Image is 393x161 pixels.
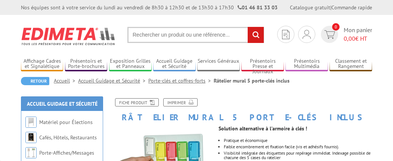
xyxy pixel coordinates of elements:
[25,147,37,158] img: Porte-Affiches/Messages de sol
[224,145,372,149] li: Faible encombrement et fixation facile (vis et adhésifs fournis).
[290,4,330,11] a: Catalogue gratuit
[329,58,372,70] a: Classement et Rangement
[224,138,372,143] li: Pratique et économique
[324,30,335,39] img: devis rapide
[344,26,372,43] span: Mon panier
[115,98,159,106] a: Fiche produit
[39,134,97,141] a: Cafés, Hôtels, Restaurants
[153,58,195,70] a: Accueil Guidage et Sécurité
[21,77,49,85] a: Retour
[25,132,37,143] img: Cafés, Hôtels, Restaurants
[303,30,311,39] img: devis rapide
[282,30,290,39] img: devis rapide
[78,77,148,84] a: Accueil Guidage et Sécurité
[285,58,328,70] a: Présentoirs Multimédia
[109,58,151,70] a: Exposition Grilles et Panneaux
[224,151,372,160] li: Visibilité intégrale des étiquettes pour repérage immédiat. Indexage possible de chacune des 5 ca...
[319,26,372,43] a: devis rapide 0 Mon panier 0,00€ HT
[197,58,239,70] a: Services Généraux
[21,58,63,70] a: Affichage Cadres et Signalétique
[248,27,264,43] input: rechercher
[214,77,290,84] li: Râtelier mural 5 porte-clés inclus
[27,100,98,107] a: Accueil Guidage et Sécurité
[344,34,372,43] span: € HT
[127,27,264,43] input: Rechercher un produit ou une référence...
[148,77,214,84] a: Porte-clés et coffres-forts
[163,98,198,106] a: Imprimer
[332,23,340,31] span: 0
[331,4,372,11] a: Commande rapide
[39,119,93,126] a: Matériel pour Élections
[290,4,372,11] div: |
[54,77,78,84] a: Accueil
[344,35,355,42] span: 0,00
[219,125,307,132] strong: Solution alternative à l'armoire à clés !
[238,4,278,11] strong: 01 46 81 33 03
[65,58,107,70] a: Présentoirs et Porte-brochures
[21,22,116,50] img: Edimeta
[241,58,284,70] a: Présentoirs Presse et Journaux
[25,117,37,128] img: Matériel pour Élections
[21,4,278,11] div: Nos équipes sont à votre service du lundi au vendredi de 8h30 à 12h30 et de 13h30 à 17h30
